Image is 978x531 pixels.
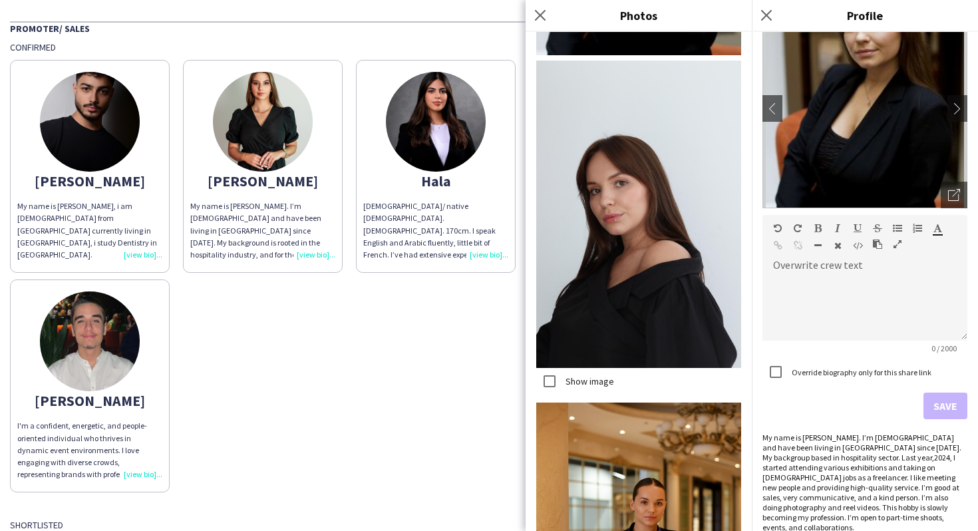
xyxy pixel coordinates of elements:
[893,223,902,234] button: Unordered List
[933,223,942,234] button: Text Color
[913,223,922,234] button: Ordered List
[762,9,967,208] img: Crew avatar or photo
[17,175,162,187] div: [PERSON_NAME]
[793,223,802,234] button: Redo
[386,72,486,172] img: thumb-68a0e79732ed7.jpeg
[773,223,782,234] button: Undo
[40,291,140,391] img: thumb-657db1c57588e.png
[813,240,822,251] button: Horizontal Line
[190,200,335,261] div: My name is [PERSON_NAME]. I’m [DEMOGRAPHIC_DATA] and have been living in [GEOGRAPHIC_DATA] since ...
[10,21,968,35] div: Promoter/ Sales
[17,420,162,480] div: I'm a confident, energetic, and people-oriented individual who thrives in dynamic event environme...
[526,7,752,24] h3: Photos
[893,239,902,250] button: Fullscreen
[921,343,967,353] span: 0 / 2000
[941,182,967,208] div: Open photos pop-in
[536,61,741,368] img: Crew photo 895722
[10,519,968,531] div: Shortlisted
[833,240,842,251] button: Clear Formatting
[833,223,842,234] button: Italic
[853,240,862,251] button: HTML Code
[17,200,162,261] div: My name is [PERSON_NAME], i am [DEMOGRAPHIC_DATA] from [GEOGRAPHIC_DATA] currently living in [GEO...
[363,200,508,261] div: [DEMOGRAPHIC_DATA]/ native [DEMOGRAPHIC_DATA]. [DEMOGRAPHIC_DATA]. 170cm. I speak English and Ara...
[752,7,978,24] h3: Profile
[873,223,882,234] button: Strikethrough
[213,72,313,172] img: thumb-662a34d0c430c.jpeg
[813,223,822,234] button: Bold
[40,72,140,172] img: thumb-66f6a67fbb45e.jpeg
[363,175,508,187] div: Hala
[853,223,862,234] button: Underline
[873,239,882,250] button: Paste as plain text
[10,41,968,53] div: Confirmed
[190,175,335,187] div: [PERSON_NAME]
[563,375,614,387] label: Show image
[17,395,162,407] div: [PERSON_NAME]
[789,367,931,377] label: Override biography only for this share link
